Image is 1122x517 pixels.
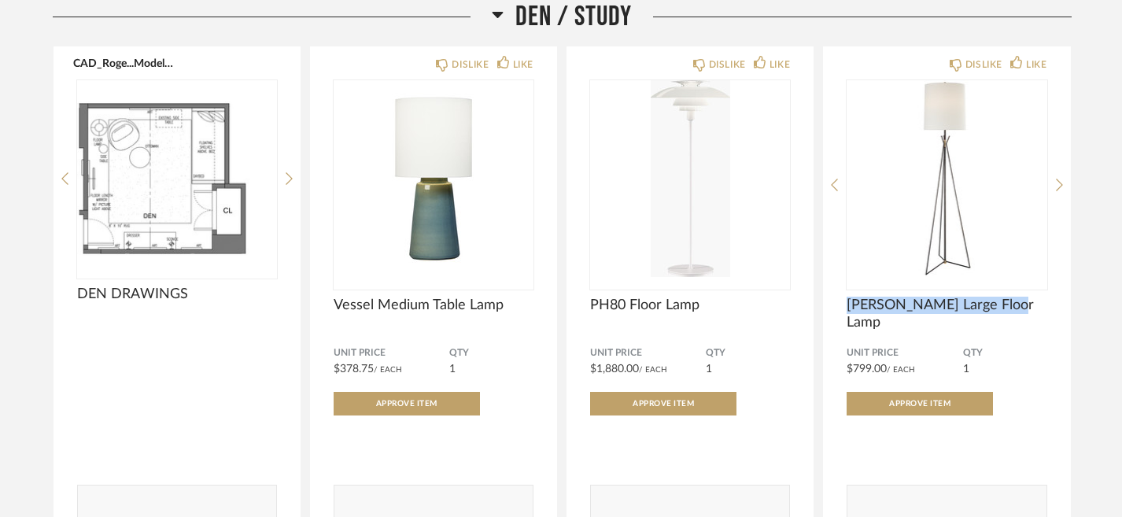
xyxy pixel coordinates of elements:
span: Approve Item [633,400,694,408]
div: 0 [590,80,790,277]
span: $378.75 [334,364,374,375]
span: Unit Price [334,347,449,360]
div: 0 [334,80,533,277]
span: Unit Price [847,347,962,360]
div: 0 [847,80,1046,277]
span: DEN DRAWINGS [77,286,277,303]
span: QTY [449,347,533,360]
div: DISLIKE [452,57,489,72]
div: LIKE [1026,57,1046,72]
span: / Each [639,366,667,374]
span: Approve Item [889,400,950,408]
button: CAD_Roge...Model-21.pdf [73,57,173,69]
span: $1,880.00 [590,364,639,375]
img: undefined [847,80,1046,277]
div: DISLIKE [709,57,746,72]
div: LIKE [770,57,790,72]
span: $799.00 [847,364,887,375]
span: QTY [963,347,1047,360]
span: Unit Price [590,347,706,360]
span: 1 [449,364,456,375]
span: 1 [963,364,969,375]
button: Approve Item [334,392,480,415]
span: PH80 Floor Lamp [590,297,790,314]
span: / Each [374,366,402,374]
span: QTY [706,347,790,360]
img: undefined [77,80,277,277]
div: LIKE [513,57,533,72]
button: Approve Item [590,392,736,415]
button: Approve Item [847,392,993,415]
div: DISLIKE [965,57,1002,72]
span: / Each [887,366,915,374]
span: Approve Item [376,400,437,408]
span: Vessel Medium Table Lamp [334,297,533,314]
span: [PERSON_NAME] Large Floor Lamp [847,297,1046,331]
img: undefined [590,80,790,277]
img: undefined [334,80,533,277]
span: 1 [706,364,712,375]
